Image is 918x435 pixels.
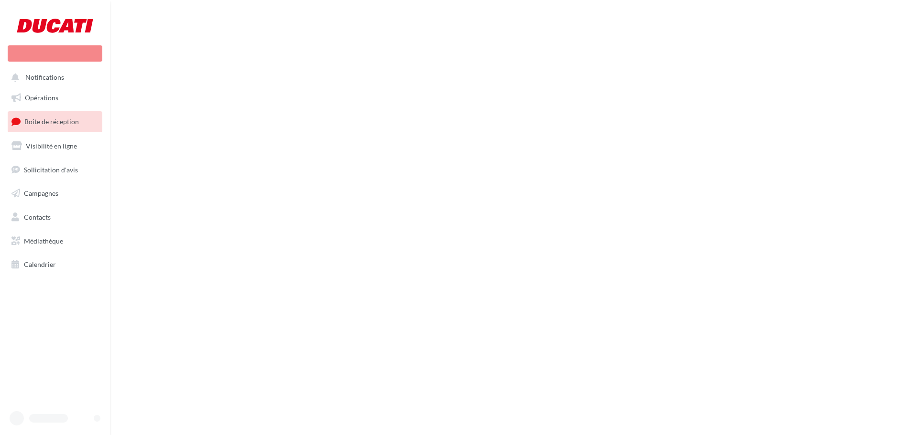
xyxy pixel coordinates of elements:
a: Campagnes [6,183,104,203]
span: Médiathèque [24,237,63,245]
a: Médiathèque [6,231,104,251]
a: Visibilité en ligne [6,136,104,156]
span: Campagnes [24,189,58,197]
span: Notifications [25,74,64,82]
a: Calendrier [6,255,104,275]
a: Sollicitation d'avis [6,160,104,180]
a: Boîte de réception [6,111,104,132]
span: Sollicitation d'avis [24,165,78,173]
a: Contacts [6,207,104,227]
a: Opérations [6,88,104,108]
span: Calendrier [24,260,56,268]
span: Boîte de réception [24,117,79,126]
span: Contacts [24,213,51,221]
div: Nouvelle campagne [8,45,102,62]
span: Visibilité en ligne [26,142,77,150]
span: Opérations [25,94,58,102]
